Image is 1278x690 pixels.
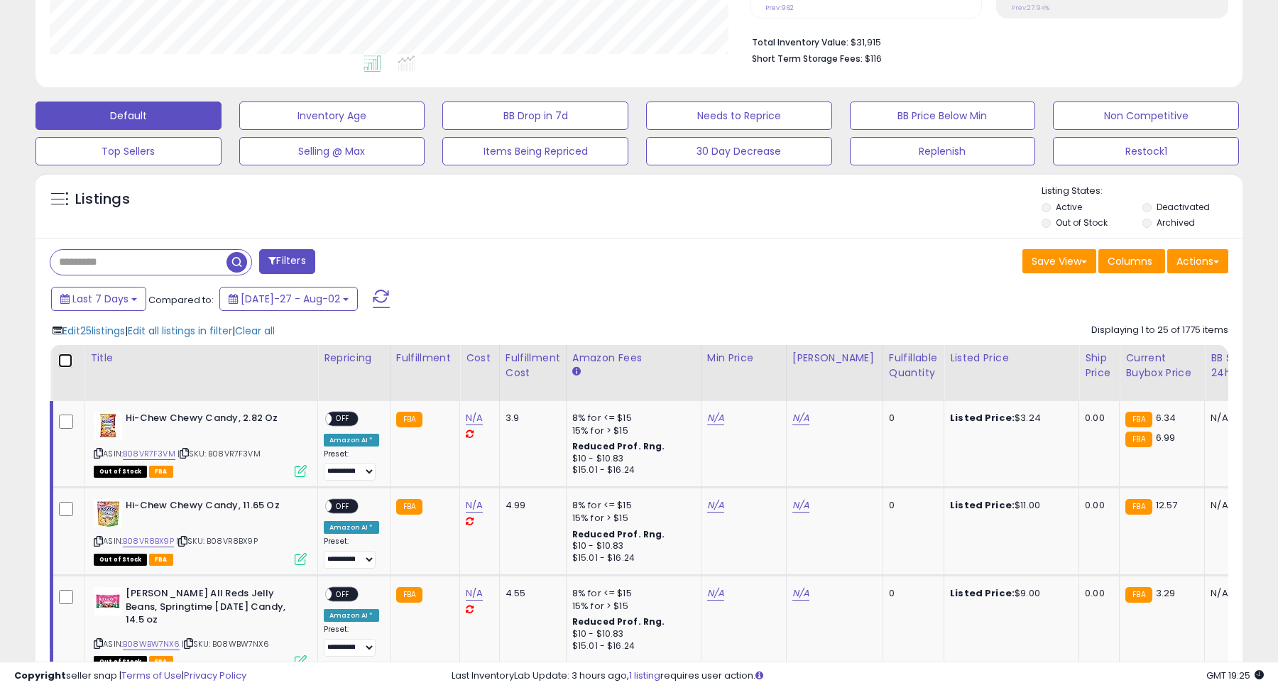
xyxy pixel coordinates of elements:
[184,669,246,682] a: Privacy Policy
[572,587,690,600] div: 8% for <= $15
[572,453,690,465] div: $10 - $10.83
[792,498,809,513] a: N/A
[324,521,379,534] div: Amazon AI *
[35,102,222,130] button: Default
[442,137,628,165] button: Items Being Repriced
[1156,411,1176,425] span: 6.34
[219,287,358,311] button: [DATE]-27 - Aug-02
[94,587,122,615] img: 41niwe4g-TL._SL40_.jpg
[1125,499,1152,515] small: FBA
[572,512,690,525] div: 15% for > $15
[53,324,275,338] div: | |
[950,499,1068,512] div: $11.00
[850,137,1036,165] button: Replenish
[850,102,1036,130] button: BB Price Below Min
[1156,586,1176,600] span: 3.29
[94,554,147,566] span: All listings that are currently out of stock and unavailable for purchase on Amazon
[126,587,298,630] b: [PERSON_NAME] All Reds Jelly Beans, Springtime [DATE] Candy, 14.5 oz
[506,587,555,600] div: 4.55
[51,287,146,311] button: Last 7 Days
[396,412,422,427] small: FBA
[396,499,422,515] small: FBA
[506,499,555,512] div: 4.99
[94,499,122,527] img: 51EBo8-QguL._SL40_.jpg
[1125,432,1152,447] small: FBA
[792,411,809,425] a: N/A
[572,440,665,452] b: Reduced Prof. Rng.
[1157,201,1210,213] label: Deactivated
[707,411,724,425] a: N/A
[707,351,780,366] div: Min Price
[123,448,175,460] a: B08VR7F3VM
[792,586,809,601] a: N/A
[466,351,493,366] div: Cost
[889,499,933,512] div: 0
[466,498,483,513] a: N/A
[324,609,379,622] div: Amazon AI *
[646,137,832,165] button: 30 Day Decrease
[1085,499,1108,512] div: 0.00
[752,36,848,48] b: Total Inventory Value:
[1206,669,1264,682] span: 2025-08-10 19:25 GMT
[324,434,379,447] div: Amazon AI *
[1211,412,1257,425] div: N/A
[14,669,66,682] strong: Copyright
[126,499,298,516] b: Hi-Chew Chewy Candy, 11.65 Oz
[259,249,315,274] button: Filters
[62,324,125,338] span: Edit 25 listings
[889,412,933,425] div: 0
[126,412,298,429] b: Hi-Chew Chewy Candy, 2.82 Oz
[950,351,1073,366] div: Listed Price
[1167,249,1228,273] button: Actions
[442,102,628,130] button: BB Drop in 7d
[1085,587,1108,600] div: 0.00
[177,448,261,459] span: | SKU: B08VR7F3VM
[572,499,690,512] div: 8% for <= $15
[1056,217,1108,229] label: Out of Stock
[752,33,1218,50] li: $31,915
[1211,351,1262,380] div: BB Share 24h.
[572,540,690,552] div: $10 - $10.83
[1053,137,1239,165] button: Restock1
[1211,499,1257,512] div: N/A
[1156,498,1178,512] span: 12.57
[239,137,425,165] button: Selling @ Max
[1098,249,1165,273] button: Columns
[466,586,483,601] a: N/A
[572,425,690,437] div: 15% for > $15
[128,324,232,338] span: Edit all listings in filter
[765,4,794,12] small: Prev: 962
[123,638,180,650] a: B08WBW7NX6
[332,588,354,601] span: OFF
[572,528,665,540] b: Reduced Prof. Rng.
[94,466,147,478] span: All listings that are currently out of stock and unavailable for purchase on Amazon
[324,351,384,366] div: Repricing
[1108,254,1152,268] span: Columns
[572,628,690,640] div: $10 - $10.83
[1091,324,1228,337] div: Displaying 1 to 25 of 1775 items
[950,498,1015,512] b: Listed Price:
[94,412,307,476] div: ASIN:
[572,640,690,652] div: $15.01 - $16.24
[1085,412,1108,425] div: 0.00
[332,500,354,513] span: OFF
[72,292,129,306] span: Last 7 Days
[572,366,581,378] small: Amazon Fees.
[94,412,122,440] img: 51lK2PUt9NL._SL40_.jpg
[90,351,312,366] div: Title
[572,600,690,613] div: 15% for > $15
[506,351,560,380] div: Fulfillment Cost
[889,351,938,380] div: Fulfillable Quantity
[149,554,173,566] span: FBA
[396,587,422,603] small: FBA
[35,137,222,165] button: Top Sellers
[1056,201,1082,213] label: Active
[466,411,483,425] a: N/A
[865,52,882,65] span: $116
[324,449,379,481] div: Preset:
[950,412,1068,425] div: $3.24
[707,586,724,601] a: N/A
[1125,412,1152,427] small: FBA
[629,669,660,682] a: 1 listing
[235,324,275,338] span: Clear all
